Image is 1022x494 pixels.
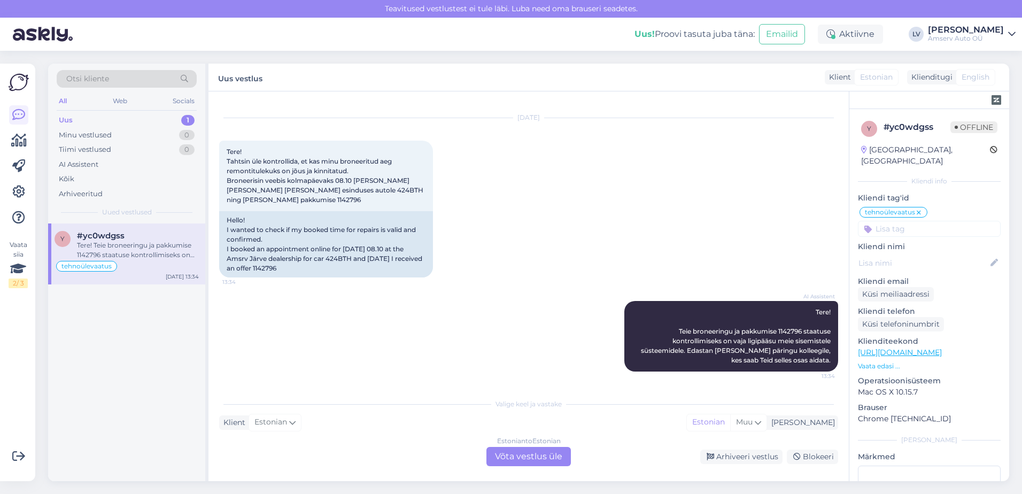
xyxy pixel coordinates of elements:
[825,72,851,83] div: Klient
[867,125,871,133] span: y
[858,317,944,331] div: Küsi telefoninumbrit
[166,273,199,281] div: [DATE] 13:34
[60,235,65,243] span: y
[179,130,195,141] div: 0
[858,387,1001,398] p: Mac OS X 10.15.7
[102,207,152,217] span: Uued vestlused
[858,451,1001,462] p: Märkmed
[858,241,1001,252] p: Kliendi nimi
[795,292,835,300] span: AI Assistent
[787,450,838,464] div: Blokeeri
[497,436,561,446] div: Estonian to Estonian
[858,192,1001,204] p: Kliendi tag'id
[736,417,753,427] span: Muu
[858,276,1001,287] p: Kliendi email
[59,130,112,141] div: Minu vestlused
[181,115,195,126] div: 1
[634,28,755,41] div: Proovi tasuta juba täna:
[884,121,950,134] div: # yc0wdgss
[861,144,990,167] div: [GEOGRAPHIC_DATA], [GEOGRAPHIC_DATA]
[77,231,125,241] span: #yc0wdgss
[860,72,893,83] span: Estonian
[222,278,262,286] span: 13:34
[700,450,783,464] div: Arhiveeri vestlus
[858,336,1001,347] p: Klienditeekond
[858,402,1001,413] p: Brauser
[858,375,1001,387] p: Operatsioonisüsteem
[77,241,199,260] div: Tere! Teie broneeringu ja pakkumise 1142796 staatuse kontrollimiseks on vaja ligipääsu meie sisem...
[219,417,245,428] div: Klient
[858,176,1001,186] div: Kliendi info
[858,413,1001,424] p: Chrome [TECHNICAL_ID]
[171,94,197,108] div: Socials
[992,95,1001,105] img: zendesk
[61,263,112,269] span: tehnoülevaatus
[219,113,838,122] div: [DATE]
[865,209,915,215] span: tehnoülevaatus
[858,287,934,302] div: Küsi meiliaadressi
[218,70,262,84] label: Uus vestlus
[66,73,109,84] span: Otsi kliente
[9,240,28,288] div: Vaata siia
[858,306,1001,317] p: Kliendi telefon
[928,26,1016,43] a: [PERSON_NAME]Amserv Auto OÜ
[759,24,805,44] button: Emailid
[179,144,195,155] div: 0
[59,189,103,199] div: Arhiveeritud
[907,72,953,83] div: Klienditugi
[909,27,924,42] div: LV
[9,279,28,288] div: 2 / 3
[59,159,98,170] div: AI Assistent
[950,121,997,133] span: Offline
[219,399,838,409] div: Valige keel ja vastake
[57,94,69,108] div: All
[687,414,730,430] div: Estonian
[858,435,1001,445] div: [PERSON_NAME]
[795,372,835,380] span: 13:34
[858,361,1001,371] p: Vaata edasi ...
[858,257,988,269] input: Lisa nimi
[59,144,111,155] div: Tiimi vestlused
[634,29,655,39] b: Uus!
[858,221,1001,237] input: Lisa tag
[111,94,129,108] div: Web
[858,348,942,357] a: [URL][DOMAIN_NAME]
[219,211,433,277] div: Hello! I wanted to check if my booked time for repairs is valid and confirmed. I booked an appoin...
[9,72,29,92] img: Askly Logo
[59,115,73,126] div: Uus
[486,447,571,466] div: Võta vestlus üle
[928,26,1004,34] div: [PERSON_NAME]
[818,25,883,44] div: Aktiivne
[227,148,425,204] span: Tere! Tahtsin üle kontrollida, et kas minu broneeritud aeg remontitulekuks on jõus ja kinnitatud....
[254,416,287,428] span: Estonian
[59,174,74,184] div: Kõik
[928,34,1004,43] div: Amserv Auto OÜ
[962,72,989,83] span: English
[767,417,835,428] div: [PERSON_NAME]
